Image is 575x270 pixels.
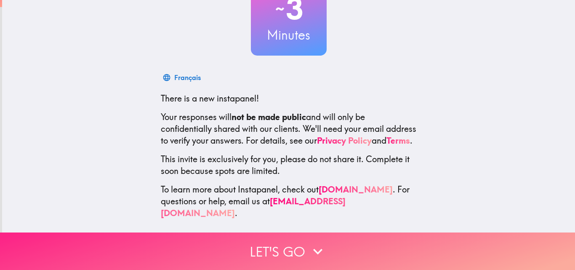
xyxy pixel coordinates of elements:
[319,184,393,195] a: [DOMAIN_NAME]
[317,135,372,146] a: Privacy Policy
[161,153,417,177] p: This invite is exclusively for you, please do not share it. Complete it soon because spots are li...
[232,112,306,122] b: not be made public
[161,196,346,218] a: [EMAIL_ADDRESS][DOMAIN_NAME]
[161,111,417,147] p: Your responses will and will only be confidentially shared with our clients. We'll need your emai...
[161,93,259,104] span: There is a new instapanel!
[174,72,201,83] div: Français
[386,135,410,146] a: Terms
[251,26,327,44] h3: Minutes
[161,184,417,219] p: To learn more about Instapanel, check out . For questions or help, email us at .
[161,69,204,86] button: Français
